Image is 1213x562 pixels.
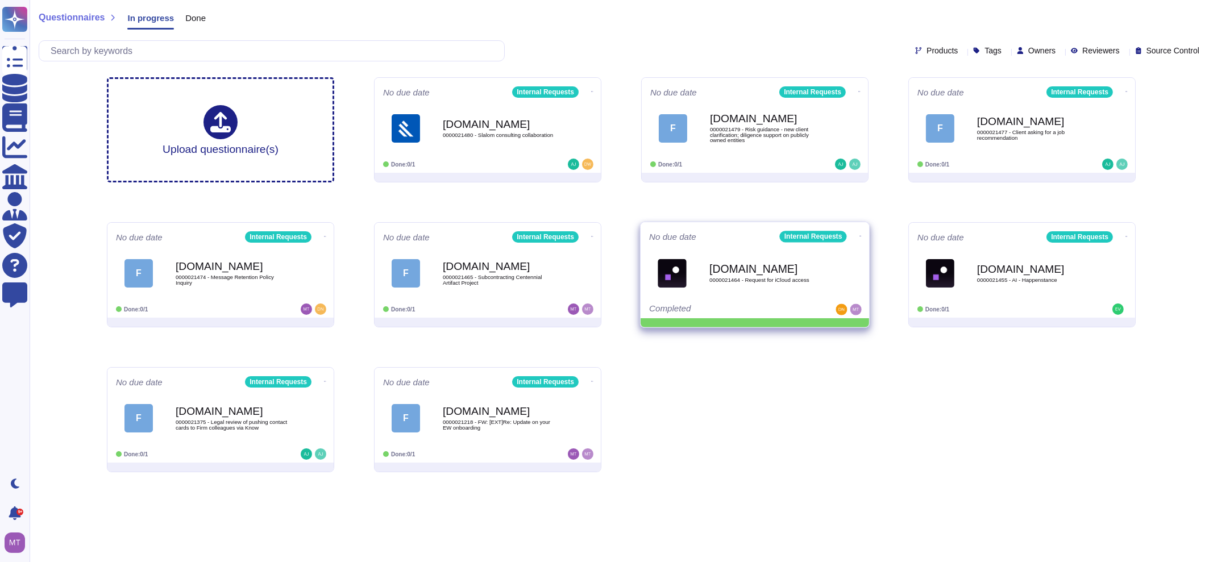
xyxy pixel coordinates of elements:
[512,231,579,243] div: Internal Requests
[568,159,579,170] img: user
[315,448,326,460] img: user
[124,404,153,432] div: F
[301,303,312,315] img: user
[709,263,824,274] b: [DOMAIN_NAME]
[512,86,579,98] div: Internal Requests
[709,277,824,283] span: 0000021464 - Request for iCloud access
[926,114,954,143] div: F
[582,448,593,460] img: user
[383,88,430,97] span: No due date
[116,378,163,386] span: No due date
[16,509,23,515] div: 9+
[443,406,556,417] b: [DOMAIN_NAME]
[925,306,949,313] span: Done: 0/1
[1146,47,1199,55] span: Source Control
[659,114,687,143] div: F
[649,304,790,315] div: Completed
[245,231,311,243] div: Internal Requests
[780,231,847,242] div: Internal Requests
[984,47,1002,55] span: Tags
[977,130,1091,140] span: 0000021477 - Client asking for a job recommendation
[443,274,556,285] span: 0000021465 - Subcontracting Centennial Artifact Project
[917,233,964,242] span: No due date
[977,277,1091,283] span: 0000021455 - AI - Happenstance
[2,530,33,555] button: user
[927,47,958,55] span: Products
[1116,159,1128,170] img: user
[391,451,415,457] span: Done: 0/1
[391,306,415,313] span: Done: 0/1
[176,261,289,272] b: [DOMAIN_NAME]
[850,304,862,315] img: user
[245,376,311,388] div: Internal Requests
[392,404,420,432] div: F
[1046,231,1113,243] div: Internal Requests
[977,116,1091,127] b: [DOMAIN_NAME]
[568,448,579,460] img: user
[917,88,964,97] span: No due date
[849,159,861,170] img: user
[116,233,163,242] span: No due date
[163,105,279,155] div: Upload questionnaire(s)
[1046,86,1113,98] div: Internal Requests
[443,132,556,138] span: 0000021480 - Slalom consulting collaboration
[124,451,148,457] span: Done: 0/1
[392,114,420,143] img: Logo
[124,306,148,313] span: Done: 0/1
[658,259,687,288] img: Logo
[658,161,682,168] span: Done: 0/1
[650,88,697,97] span: No due date
[443,119,556,130] b: [DOMAIN_NAME]
[835,159,846,170] img: user
[315,303,326,315] img: user
[185,14,206,22] span: Done
[176,419,289,430] span: 0000021375 - Legal review of pushing contact cards to Firm colleagues via Know
[512,376,579,388] div: Internal Requests
[127,14,174,22] span: In progress
[301,448,312,460] img: user
[1028,47,1056,55] span: Owners
[392,259,420,288] div: F
[443,261,556,272] b: [DOMAIN_NAME]
[5,532,25,553] img: user
[383,233,430,242] span: No due date
[926,259,954,288] img: Logo
[568,303,579,315] img: user
[836,304,847,315] img: user
[1102,159,1114,170] img: user
[124,259,153,288] div: F
[443,419,556,430] span: 0000021218 - FW: [EXT]Re: Update on your EW onboarding
[925,161,949,168] span: Done: 0/1
[977,264,1091,274] b: [DOMAIN_NAME]
[45,41,504,61] input: Search by keywords
[176,406,289,417] b: [DOMAIN_NAME]
[649,232,696,241] span: No due date
[39,13,105,22] span: Questionnaires
[582,303,593,315] img: user
[779,86,846,98] div: Internal Requests
[391,161,415,168] span: Done: 0/1
[710,127,824,143] span: 0000021479 - Risk guidance - new client clarification; diligence support on publicly owned entities
[1112,303,1124,315] img: user
[582,159,593,170] img: user
[383,378,430,386] span: No due date
[1082,47,1119,55] span: Reviewers
[176,274,289,285] span: 0000021474 - Message Retention Policy Inquiry
[710,113,824,124] b: [DOMAIN_NAME]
